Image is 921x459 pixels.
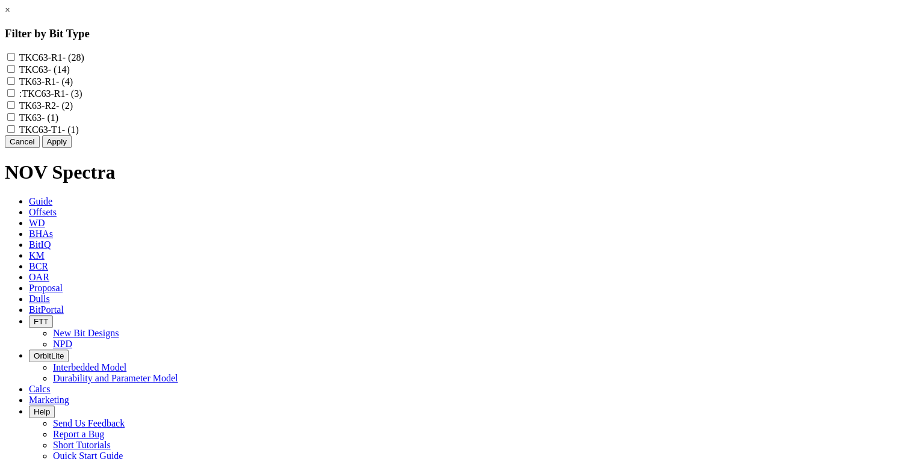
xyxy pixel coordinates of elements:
[34,351,64,360] span: OrbitLite
[42,112,58,123] span: - (1)
[34,407,50,416] span: Help
[29,218,45,228] span: WD
[29,384,51,394] span: Calcs
[34,317,48,326] span: FTT
[53,328,119,338] a: New Bit Designs
[53,440,111,450] a: Short Tutorials
[29,261,48,271] span: BCR
[5,27,916,40] h3: Filter by Bit Type
[29,272,49,282] span: OAR
[29,283,63,293] span: Proposal
[19,100,73,111] label: TK63-R2
[19,112,58,123] label: TK63
[5,161,916,183] h1: NOV Spectra
[29,229,53,239] span: BHAs
[42,135,72,148] button: Apply
[53,429,104,439] a: Report a Bug
[19,76,73,87] label: TK63-R1
[53,373,178,383] a: Durability and Parameter Model
[48,64,70,75] span: - (14)
[19,88,82,99] label: :TKC63-R1
[29,239,51,250] span: BitIQ
[62,125,79,135] span: - (1)
[63,52,84,63] span: - (28)
[29,196,52,206] span: Guide
[19,64,70,75] label: TKC63
[29,395,69,405] span: Marketing
[19,125,79,135] label: TKC63-T1
[53,339,72,349] a: NPD
[5,5,10,15] a: ×
[53,362,126,372] a: Interbedded Model
[56,76,73,87] span: - (4)
[29,250,45,260] span: KM
[56,100,73,111] span: - (2)
[53,418,125,428] a: Send Us Feedback
[65,88,82,99] span: - (3)
[5,135,40,148] button: Cancel
[29,294,50,304] span: Dulls
[19,52,84,63] label: TKC63-R1
[29,207,57,217] span: Offsets
[29,304,64,315] span: BitPortal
